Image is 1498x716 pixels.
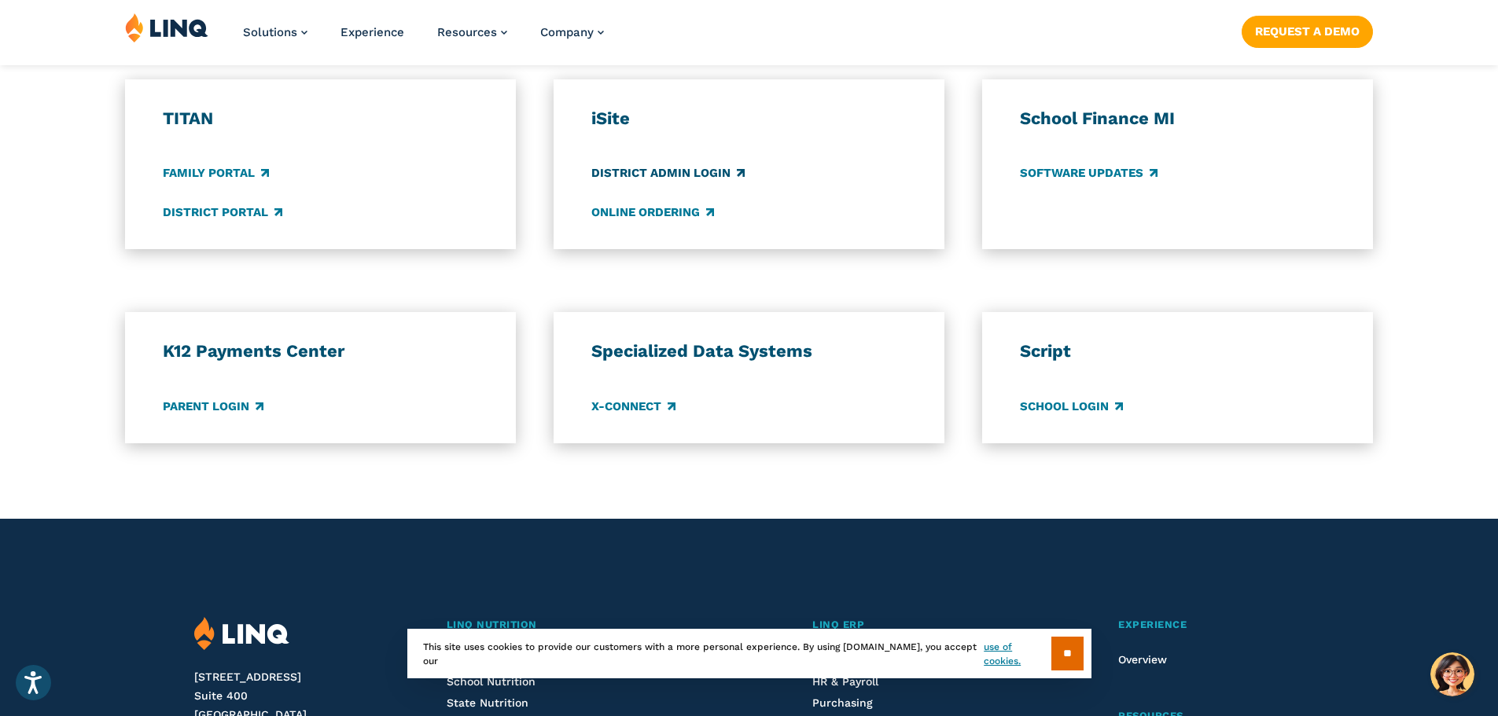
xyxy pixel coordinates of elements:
a: District Portal [163,204,282,221]
a: Overview [1118,653,1167,666]
a: LINQ ERP [812,617,1036,633]
span: Company [540,25,594,39]
img: LINQ | K‑12 Software [125,13,208,42]
a: State Nutrition [447,696,528,709]
nav: Primary Navigation [243,13,604,64]
nav: Button Navigation [1242,13,1373,47]
a: use of cookies. [984,640,1051,668]
a: Online Ordering [591,204,714,221]
a: Purchasing [812,696,873,709]
a: Software Updates [1020,165,1158,182]
h3: Script [1020,340,1336,362]
h3: Specialized Data Systems [591,340,907,362]
a: District Admin Login [591,165,745,182]
a: Family Portal [163,165,269,182]
span: Solutions [243,25,297,39]
h3: K12 Payments Center [163,340,479,362]
span: Experience [1118,619,1187,630]
span: Resources [437,25,497,39]
img: LINQ | K‑12 Software [194,617,289,651]
a: School Login [1020,398,1123,415]
a: X-Connect [591,398,675,415]
a: Parent Login [163,398,263,415]
div: This site uses cookies to provide our customers with a more personal experience. By using [DOMAIN... [407,629,1091,678]
span: LINQ ERP [812,619,864,630]
h3: iSite [591,108,907,130]
a: Experience [1118,617,1303,633]
button: Hello, have a question? Let’s chat. [1430,652,1474,696]
a: Request a Demo [1242,16,1373,47]
a: Resources [437,25,507,39]
a: LINQ Nutrition [447,617,731,633]
a: Company [540,25,604,39]
a: Solutions [243,25,307,39]
a: Experience [340,25,404,39]
h3: School Finance MI [1020,108,1336,130]
h3: TITAN [163,108,479,130]
span: LINQ Nutrition [447,619,537,630]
